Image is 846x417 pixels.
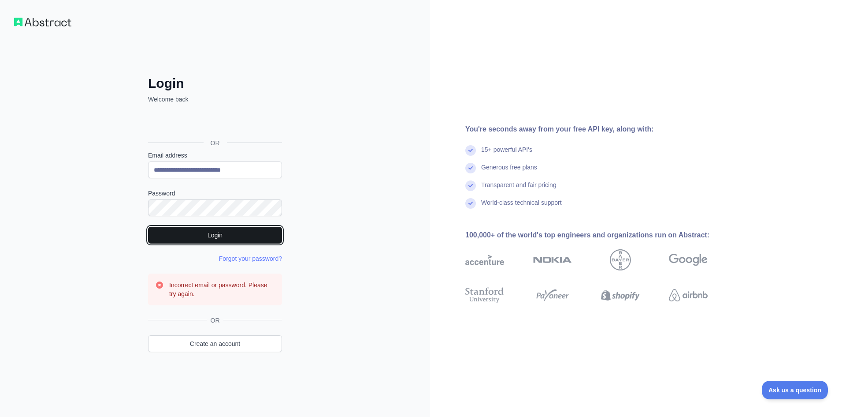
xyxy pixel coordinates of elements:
[219,255,282,262] a: Forgot your password?
[148,95,282,104] p: Welcome back
[148,151,282,160] label: Email address
[533,249,572,270] img: nokia
[481,145,532,163] div: 15+ powerful API's
[148,75,282,91] h2: Login
[465,145,476,156] img: check mark
[610,249,631,270] img: bayer
[762,381,828,399] iframe: Toggle Customer Support
[204,139,227,147] span: OR
[481,198,562,216] div: World-class technical support
[481,180,557,198] div: Transparent and fair pricing
[465,180,476,191] img: check mark
[465,249,504,270] img: accenture
[465,163,476,173] img: check mark
[207,316,223,325] span: OR
[601,286,640,305] img: shopify
[481,163,537,180] div: Generous free plans
[144,113,285,133] iframe: Botón Iniciar sesión con Google
[669,249,708,270] img: google
[148,335,282,352] a: Create an account
[465,124,736,135] div: You're seconds away from your free API key, along with:
[465,286,504,305] img: stanford university
[669,286,708,305] img: airbnb
[148,227,282,244] button: Login
[148,189,282,198] label: Password
[533,286,572,305] img: payoneer
[465,198,476,209] img: check mark
[14,18,71,26] img: Workflow
[169,281,275,298] h3: Incorrect email or password. Please try again.
[465,230,736,240] div: 100,000+ of the world's top engineers and organizations run on Abstract:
